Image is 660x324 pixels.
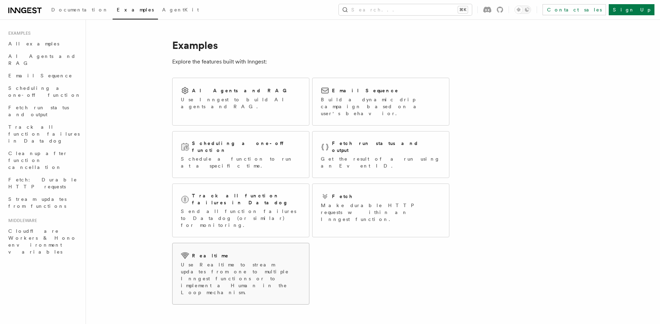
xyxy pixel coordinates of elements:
[181,261,301,296] p: Use Realtime to stream updates from one to multiple Inngest functions or to implement a Human in ...
[47,2,113,19] a: Documentation
[192,192,301,206] h2: Track all function failures in Datadog
[6,147,81,173] a: Cleanup after function cancellation
[321,155,441,169] p: Get the result of a run using an Event ID.
[514,6,531,14] button: Toggle dark mode
[8,41,59,46] span: All examples
[181,96,301,110] p: Use Inngest to build AI agents and RAG.
[192,87,290,94] h2: AI Agents and RAG
[8,151,68,170] span: Cleanup after function cancellation
[8,124,80,144] span: Track all function failures in Datadog
[181,155,301,169] p: Schedule a function to run at a specific time.
[332,87,399,94] h2: Email Sequence
[162,7,199,12] span: AgentKit
[332,140,441,154] h2: Fetch run status and output
[6,69,81,82] a: Email Sequence
[6,50,81,69] a: AI Agents and RAG
[51,7,108,12] span: Documentation
[609,4,654,15] a: Sign Up
[8,177,77,189] span: Fetch: Durable HTTP requests
[6,173,81,193] a: Fetch: Durable HTTP requests
[172,78,309,126] a: AI Agents and RAGUse Inngest to build AI agents and RAG.
[192,252,229,259] h2: Realtime
[6,82,81,101] a: Scheduling a one-off function
[6,101,81,121] a: Fetch run status and output
[6,37,81,50] a: All examples
[172,131,309,178] a: Scheduling a one-off functionSchedule a function to run at a specific time.
[192,140,301,154] h2: Scheduling a one-off function
[6,193,81,212] a: Stream updates from functions
[8,105,69,117] span: Fetch run status and output
[321,96,441,117] p: Build a dynamic drip campaign based on a user's behavior.
[158,2,203,19] a: AgentKit
[339,4,472,15] button: Search...⌘K
[8,73,72,78] span: Email Sequence
[332,193,353,200] h2: Fetch
[117,7,154,12] span: Examples
[8,53,76,66] span: AI Agents and RAG
[6,225,81,258] a: Cloudflare Workers & Hono environment variables
[181,208,301,229] p: Send all function failures to Datadog (or similar) for monitoring.
[113,2,158,19] a: Examples
[172,39,449,51] h1: Examples
[8,228,77,255] span: Cloudflare Workers & Hono environment variables
[172,184,309,237] a: Track all function failures in DatadogSend all function failures to Datadog (or similar) for moni...
[543,4,606,15] a: Contact sales
[458,6,468,13] kbd: ⌘K
[6,218,37,223] span: Middleware
[8,85,81,98] span: Scheduling a one-off function
[172,243,309,305] a: RealtimeUse Realtime to stream updates from one to multiple Inngest functions or to implement a H...
[8,196,67,209] span: Stream updates from functions
[6,121,81,147] a: Track all function failures in Datadog
[6,31,30,36] span: Examples
[312,78,449,126] a: Email SequenceBuild a dynamic drip campaign based on a user's behavior.
[321,202,441,223] p: Make durable HTTP requests within an Inngest function.
[312,131,449,178] a: Fetch run status and outputGet the result of a run using an Event ID.
[312,184,449,237] a: FetchMake durable HTTP requests within an Inngest function.
[172,57,449,67] p: Explore the features built with Inngest:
